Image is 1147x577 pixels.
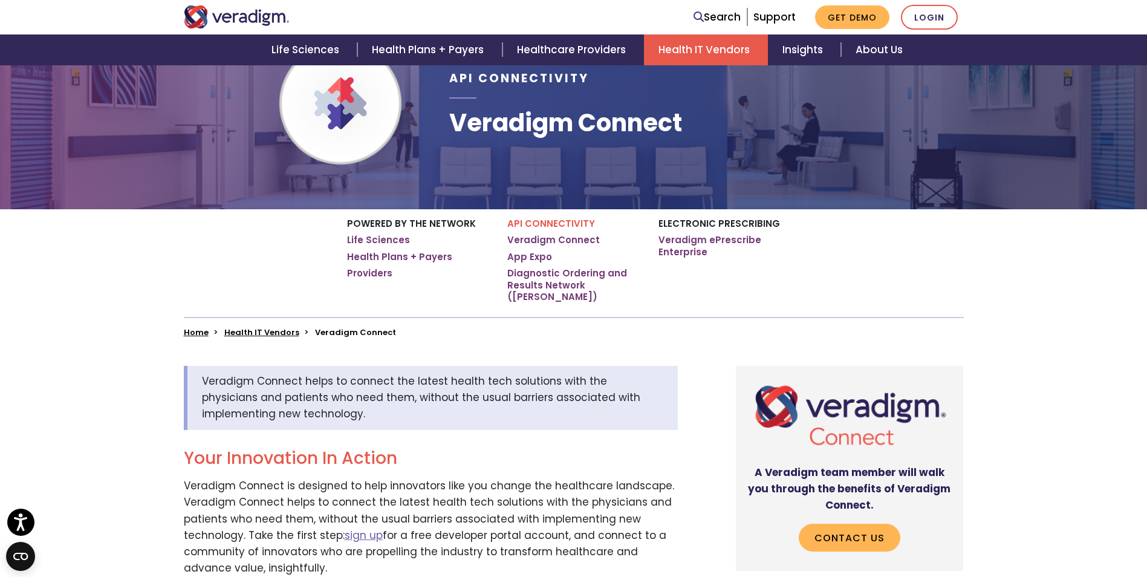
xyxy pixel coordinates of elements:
[257,34,357,65] a: Life Sciences
[449,108,682,137] h1: Veradigm Connect
[748,465,950,512] strong: A Veradigm team member will walk you through the benefits of Veradigm Connect.
[345,528,383,543] a: sign up
[746,376,954,455] img: Veradigm Connect
[184,478,678,576] p: Veradigm Connect is designed to help innovators like you change the healthcare landscape. Veradig...
[202,374,640,421] span: Veradigm Connect helps to connect the latest health tech solutions with the physicians and patien...
[184,327,209,338] a: Home
[507,267,640,303] a: Diagnostic Ordering and Results Network ([PERSON_NAME])
[449,70,589,86] span: API Connectivity
[224,327,299,338] a: Health IT Vendors
[347,251,452,263] a: Health Plans + Payers
[347,267,392,279] a: Providers
[768,34,841,65] a: Insights
[357,34,502,65] a: Health Plans + Payers
[502,34,644,65] a: Healthcare Providers
[184,5,290,28] img: Veradigm logo
[799,524,900,552] a: Contact Us
[507,234,600,246] a: Veradigm Connect
[815,5,889,29] a: Get Demo
[901,5,958,30] a: Login
[644,34,768,65] a: Health IT Vendors
[753,10,796,24] a: Support
[184,448,678,469] h2: Your Innovation In Action
[915,490,1132,562] iframe: Drift Chat Widget
[658,234,801,258] a: Veradigm ePrescribe Enterprise
[841,34,917,65] a: About Us
[6,542,35,571] button: Open CMP widget
[694,9,741,25] a: Search
[507,251,552,263] a: App Expo
[347,234,410,246] a: Life Sciences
